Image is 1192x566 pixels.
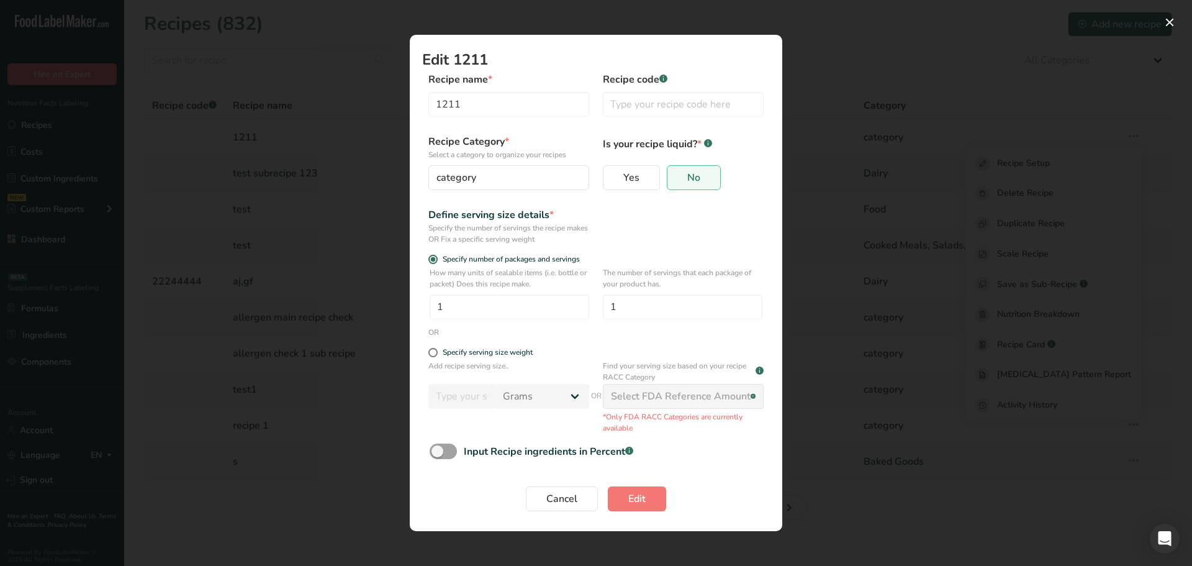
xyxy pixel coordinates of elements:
[428,222,589,245] div: Specify the number of servings the recipe makes OR Fix a specific serving weight
[422,52,770,67] h1: Edit 1211
[623,171,639,184] span: Yes
[591,380,602,434] span: OR
[428,72,589,87] label: Recipe name
[628,491,646,506] span: Edit
[603,72,764,87] label: Recipe code
[428,384,495,409] input: Type your serving size here
[428,165,589,190] button: category
[611,389,751,404] div: Select FDA Reference Amount
[430,267,589,290] p: How many units of sealable items (i.e. bottle or packet) Does this recipe make.
[608,486,666,511] button: Edit
[443,348,533,357] div: Specify serving size weight
[436,170,476,185] span: category
[687,171,700,184] span: No
[428,327,439,338] div: OR
[526,486,598,511] button: Cancel
[428,92,589,117] input: Type your recipe name here
[603,360,753,383] p: Find your serving size based on your recipe RACC Category
[464,444,633,459] div: Input Recipe ingredients in Percent
[603,92,764,117] input: Type your recipe code here
[603,134,764,152] p: Is your recipe liquid?
[428,134,589,160] label: Recipe Category
[428,208,589,222] div: Define serving size details
[603,267,762,290] p: The number of servings that each package of your product has.
[1150,524,1180,554] div: Open Intercom Messenger
[546,491,577,506] span: Cancel
[428,149,589,160] p: Select a category to organize your recipes
[603,411,764,434] p: *Only FDA RACC Categories are currently available
[438,255,580,264] span: Specify number of packages and servings
[428,360,589,379] p: Add recipe serving size..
